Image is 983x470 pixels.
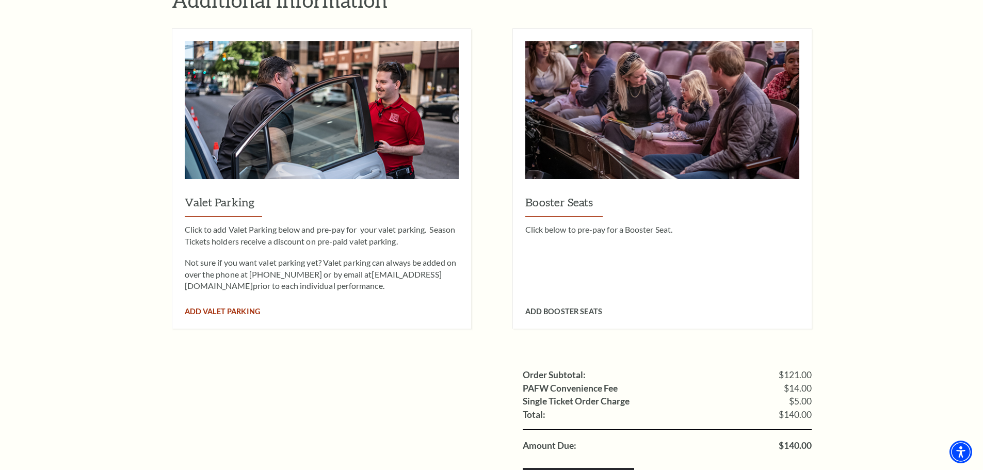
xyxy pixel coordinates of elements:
span: $140.00 [779,410,812,419]
span: $14.00 [784,384,812,393]
div: Accessibility Menu [949,441,972,463]
span: $140.00 [779,441,812,450]
label: PAFW Convenience Fee [523,384,618,393]
label: Total: [523,410,545,419]
label: Single Ticket Order Charge [523,397,630,406]
p: Not sure if you want valet parking yet? Valet parking can always be added on over the phone at [P... [185,257,459,291]
span: $121.00 [779,370,812,380]
h3: Valet Parking [185,195,459,217]
label: Order Subtotal: [523,370,586,380]
span: Add Valet Parking [185,307,260,316]
span: Add Booster Seats [525,307,602,316]
span: $5.00 [789,397,812,406]
h3: Booster Seats [525,195,799,217]
p: Click to add Valet Parking below and pre-pay for your valet parking. Season Tickets holders recei... [185,224,459,247]
p: Click below to pre-pay for a Booster Seat. [525,224,799,235]
label: Amount Due: [523,441,576,450]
